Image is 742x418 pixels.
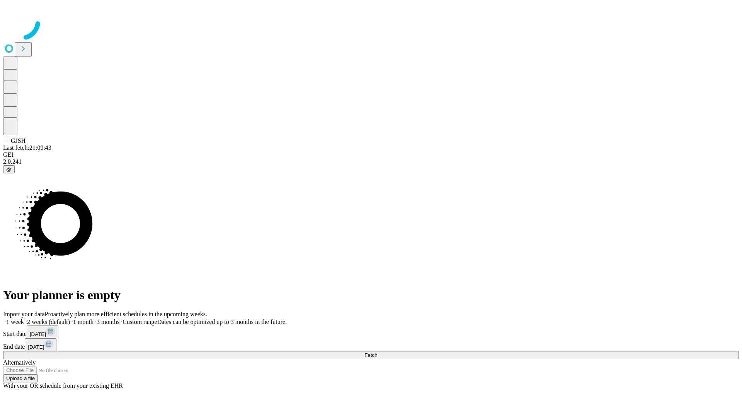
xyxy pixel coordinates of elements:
[3,151,739,158] div: GEI
[3,374,38,382] button: Upload a file
[27,319,70,325] span: 2 weeks (default)
[3,338,739,351] div: End date
[3,144,51,151] span: Last fetch: 21:09:43
[11,137,26,144] span: GJSH
[123,319,157,325] span: Custom range
[27,325,58,338] button: [DATE]
[3,351,739,359] button: Fetch
[30,331,46,337] span: [DATE]
[3,288,739,302] h1: Your planner is empty
[3,382,123,389] span: With your OR schedule from your existing EHR
[25,338,56,351] button: [DATE]
[45,311,207,317] span: Proactively plan more efficient schedules in the upcoming weeks.
[28,344,44,350] span: [DATE]
[3,158,739,165] div: 2.0.241
[73,319,94,325] span: 1 month
[6,319,24,325] span: 1 week
[6,166,12,172] span: @
[157,319,287,325] span: Dates can be optimized up to 3 months in the future.
[3,165,15,173] button: @
[97,319,119,325] span: 3 months
[3,325,739,338] div: Start date
[3,359,36,366] span: Alternatively
[364,352,377,358] span: Fetch
[3,311,45,317] span: Import your data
